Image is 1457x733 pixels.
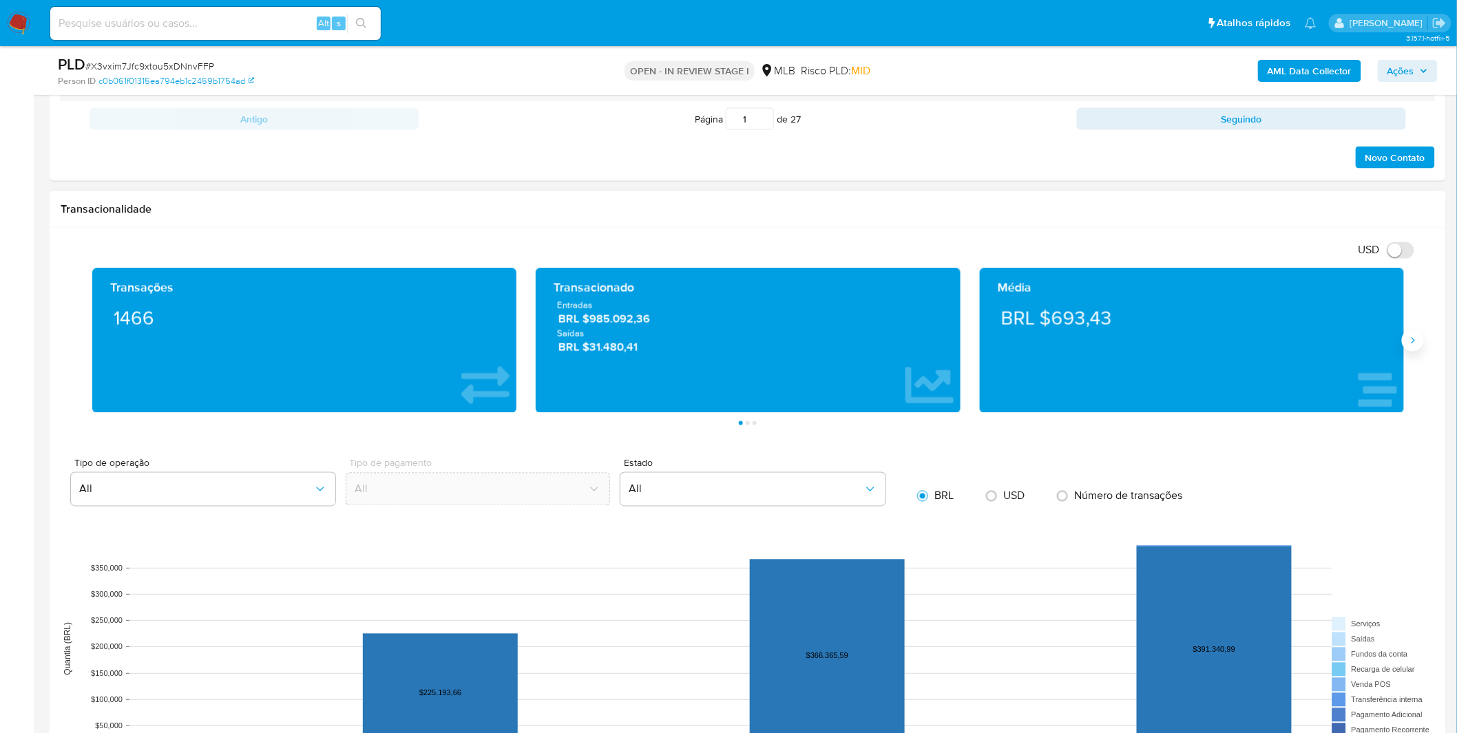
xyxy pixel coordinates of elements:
button: AML Data Collector [1258,60,1361,82]
span: s [337,17,341,30]
button: search-icon [347,14,375,33]
span: 3.157.1-hotfix-5 [1406,32,1450,43]
span: Página de [695,108,801,130]
b: AML Data Collector [1268,60,1352,82]
span: # X3vxim7Jfc9xtou5xDNnvFFP [85,59,214,73]
a: Notificações [1305,17,1317,29]
b: PLD [58,53,85,75]
a: c0b061f01315ea794eb1c2459b1754ad [98,75,254,87]
input: Pesquise usuários ou casos... [50,14,381,32]
button: Novo Contato [1356,147,1435,169]
span: Ações [1387,60,1414,82]
button: Antigo [90,108,419,130]
button: Seguindo [1077,108,1406,130]
h1: Transacionalidade [61,202,1435,216]
span: Alt [318,17,329,30]
button: Ações [1378,60,1438,82]
span: Risco PLD: [801,63,870,78]
a: Sair [1432,16,1447,30]
span: Atalhos rápidos [1217,16,1291,30]
span: MID [851,63,870,78]
p: OPEN - IN REVIEW STAGE I [625,61,755,81]
span: 27 [790,112,801,126]
b: Person ID [58,75,96,87]
span: Novo Contato [1365,148,1425,167]
p: igor.silva@mercadolivre.com [1350,17,1427,30]
div: MLB [760,63,795,78]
